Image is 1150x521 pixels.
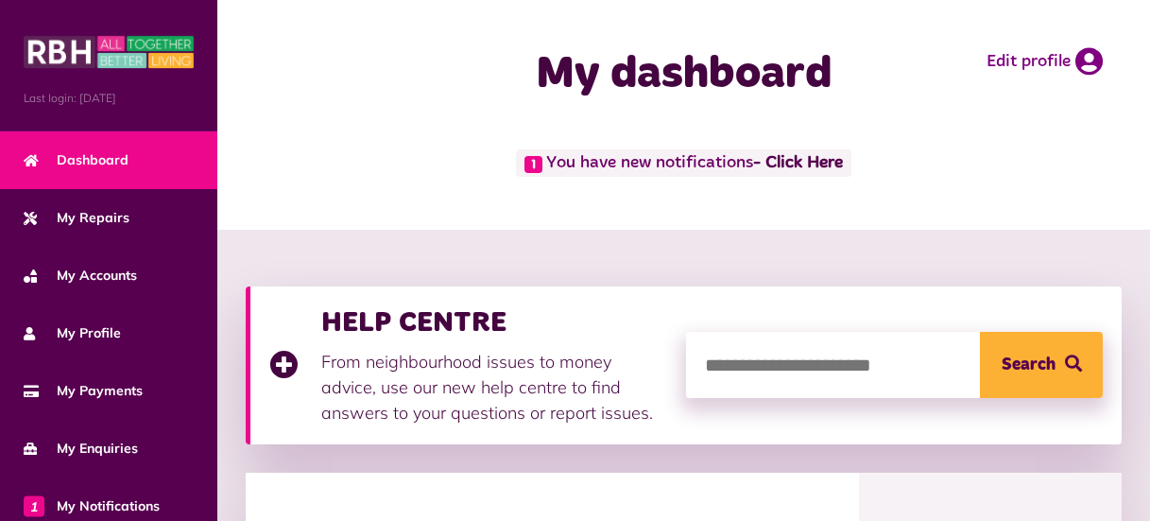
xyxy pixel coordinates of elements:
[516,149,851,177] span: You have new notifications
[24,323,121,343] span: My Profile
[1002,332,1056,398] span: Search
[524,156,542,173] span: 1
[24,150,129,170] span: Dashboard
[470,47,899,102] h1: My dashboard
[753,155,843,172] a: - Click Here
[24,90,194,107] span: Last login: [DATE]
[24,266,137,286] span: My Accounts
[321,305,667,339] h3: HELP CENTRE
[980,332,1103,398] button: Search
[987,47,1103,76] a: Edit profile
[24,208,129,228] span: My Repairs
[321,349,667,425] p: From neighbourhood issues to money advice, use our new help centre to find answers to your questi...
[24,439,138,459] span: My Enquiries
[24,495,44,516] span: 1
[24,33,194,71] img: MyRBH
[24,381,143,401] span: My Payments
[24,496,160,516] span: My Notifications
